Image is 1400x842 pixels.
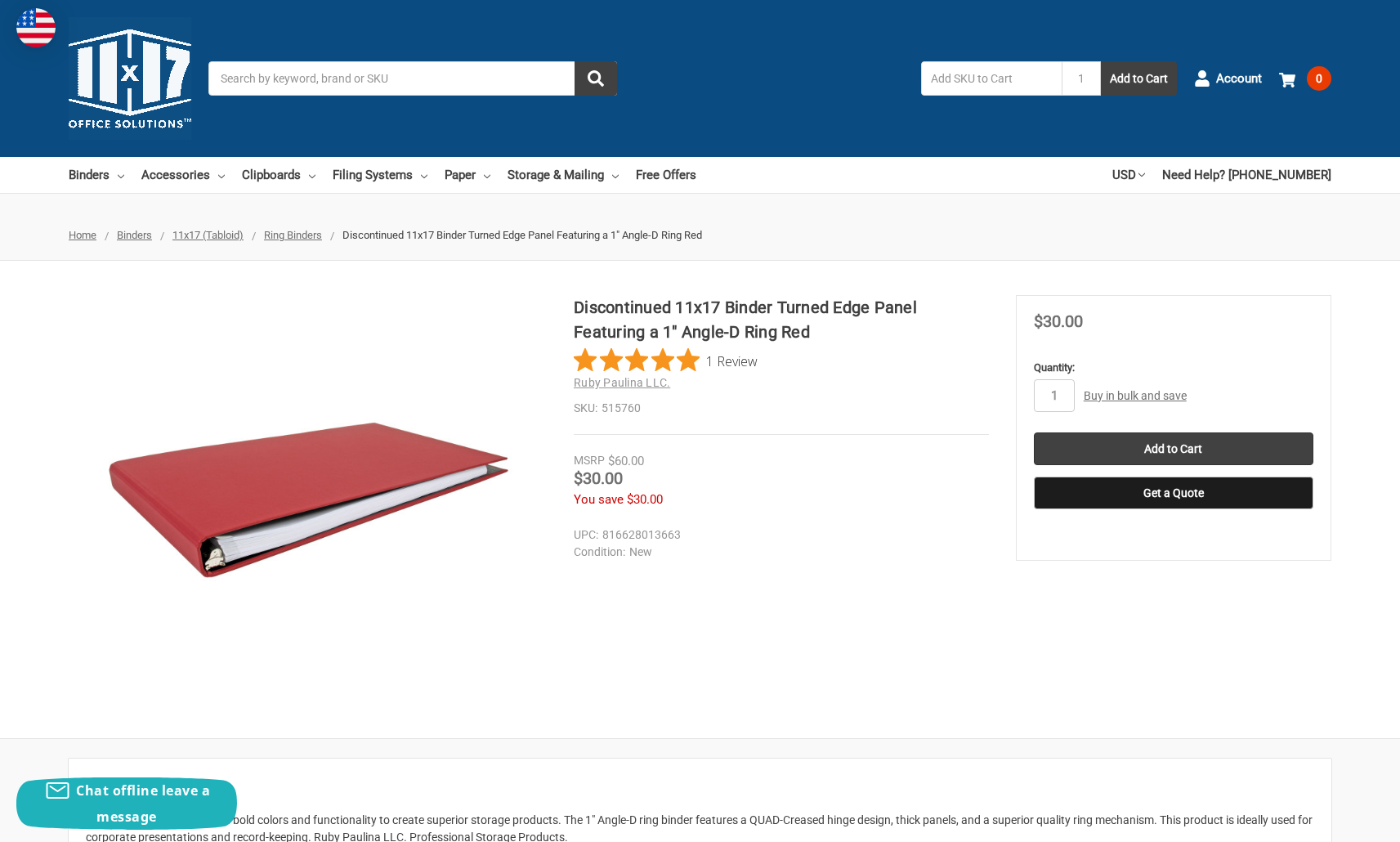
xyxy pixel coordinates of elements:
[104,295,512,704] img: 11x17 Binder Turned Edge Panel Featuring a 1" Angle-D Ring Red
[342,229,702,241] span: Discontinued 11x17 Binder Turned Edge Panel Featuring a 1" Angle-D Ring Red
[574,468,623,488] span: $30.00
[1194,57,1262,100] a: Account
[264,229,322,241] a: Ring Binders
[574,295,989,344] h1: Discontinued 11x17 Binder Turned Edge Panel Featuring a 1" Angle-D Ring Red
[627,492,663,507] span: $30.00
[1034,432,1313,465] input: Add to Cart
[445,157,490,193] a: Paper
[706,348,758,373] span: 1 Review
[16,8,56,47] img: duty and tax information for United States
[69,157,124,193] a: Binders
[1084,389,1187,402] a: Buy in bulk and save
[574,526,598,544] dt: UPC:
[1112,157,1145,193] a: USD
[574,400,597,417] dt: SKU:
[208,61,617,96] input: Search by keyword, brand or SKU
[76,782,210,826] span: Chat offline leave a message
[574,492,624,507] span: You save
[921,61,1062,96] input: Add SKU to Cart
[16,777,237,830] button: Chat offline leave a message
[574,526,982,544] dd: 816628013663
[574,376,670,389] a: Ruby Paulina LLC.
[1034,477,1313,509] button: Get a Quote
[86,776,1314,800] h2: Description
[333,157,427,193] a: Filing Systems
[1101,61,1177,96] button: Add to Cart
[574,452,605,469] div: MSRP
[172,229,244,241] a: 11x17 (Tabloid)
[69,229,96,241] a: Home
[1162,157,1331,193] a: Need Help? [PHONE_NUMBER]
[608,454,644,468] span: $60.00
[242,157,315,193] a: Clipboards
[1279,57,1331,100] a: 0
[574,400,989,417] dd: 515760
[508,157,619,193] a: Storage & Mailing
[574,348,758,373] button: Rated 5 out of 5 stars from 1 reviews. Jump to reviews.
[1034,360,1313,376] label: Quantity:
[117,229,152,241] a: Binders
[636,157,696,193] a: Free Offers
[69,17,191,140] img: 11x17.com
[1307,66,1331,91] span: 0
[574,544,625,561] dt: Condition:
[141,157,225,193] a: Accessories
[1034,311,1083,331] span: $30.00
[1216,69,1262,88] span: Account
[574,544,982,561] dd: New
